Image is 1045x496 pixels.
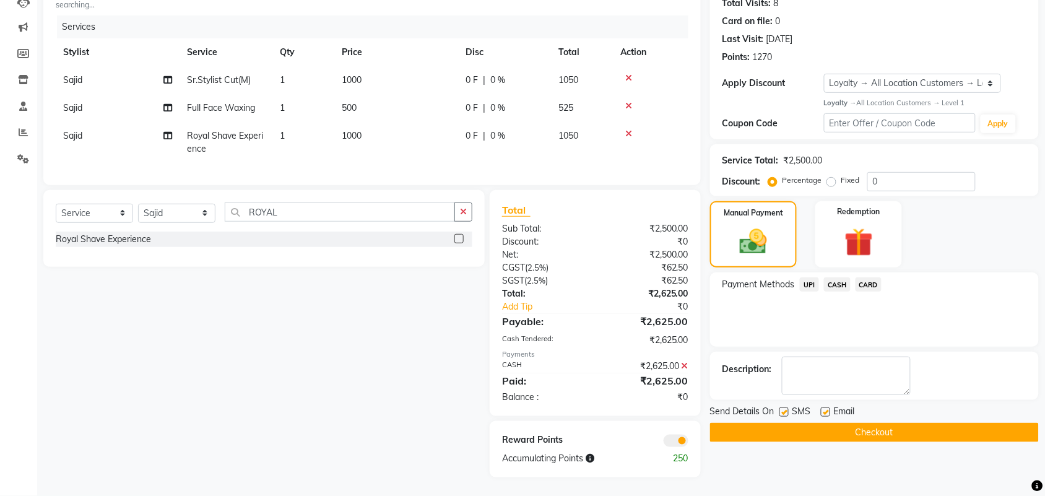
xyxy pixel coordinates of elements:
div: ₹2,625.00 [595,360,698,373]
strong: Loyalty → [824,98,857,107]
button: Checkout [710,423,1039,442]
span: 0 % [490,102,505,115]
label: Percentage [783,175,822,186]
span: Send Details On [710,405,774,420]
div: Royal Shave Experience [56,233,151,246]
span: | [483,129,485,142]
div: Services [57,15,698,38]
span: Sajid [63,130,82,141]
span: Sr.Stylist Cut(M) [187,74,251,85]
span: CGST [502,262,525,273]
span: 1050 [558,130,578,141]
label: Fixed [841,175,860,186]
div: Card on file: [722,15,773,28]
div: ( ) [493,274,596,287]
div: Last Visit: [722,33,764,46]
div: Paid: [493,373,596,388]
span: Payment Methods [722,278,795,291]
div: Points: [722,51,750,64]
span: SMS [792,405,811,420]
div: Total: [493,287,596,300]
div: ₹2,625.00 [595,373,698,388]
div: Accumulating Points [493,452,646,465]
div: Apply Discount [722,77,824,90]
div: ( ) [493,261,596,274]
span: CASH [824,277,851,292]
div: ₹2,500.00 [595,248,698,261]
img: _cash.svg [731,226,776,258]
span: SGST [502,275,524,286]
div: 1270 [753,51,773,64]
span: 525 [558,102,573,113]
div: All Location Customers → Level 1 [824,98,1026,108]
span: 2.5% [527,276,545,285]
th: Disc [458,38,551,66]
div: Description: [722,363,772,376]
div: ₹2,500.00 [595,222,698,235]
div: ₹62.50 [595,261,698,274]
div: ₹0 [612,300,698,313]
span: 1000 [342,74,362,85]
th: Total [551,38,613,66]
span: Royal Shave Experience [187,130,263,154]
span: 2.5% [527,263,546,272]
span: UPI [800,277,819,292]
button: Apply [981,115,1016,133]
label: Redemption [838,206,880,217]
div: ₹2,625.00 [595,314,698,329]
th: Price [334,38,458,66]
div: Reward Points [493,433,596,447]
span: Email [834,405,855,420]
th: Service [180,38,272,66]
span: 1050 [558,74,578,85]
div: ₹0 [595,391,698,404]
div: ₹2,625.00 [595,287,698,300]
div: Discount: [493,235,596,248]
input: Search or Scan [225,202,455,222]
span: Sajid [63,74,82,85]
span: 1000 [342,130,362,141]
span: | [483,74,485,87]
div: Cash Tendered: [493,334,596,347]
div: Discount: [722,175,761,188]
span: CARD [856,277,882,292]
div: [DATE] [766,33,793,46]
div: Payable: [493,314,596,329]
label: Manual Payment [724,207,783,219]
a: Add Tip [493,300,612,313]
span: Sajid [63,102,82,113]
div: Coupon Code [722,117,824,130]
div: Sub Total: [493,222,596,235]
span: 1 [280,74,285,85]
div: ₹0 [595,235,698,248]
th: Action [613,38,688,66]
input: Enter Offer / Coupon Code [824,113,976,133]
span: 0 % [490,74,505,87]
div: Payments [502,349,688,360]
div: ₹2,500.00 [784,154,823,167]
span: 500 [342,102,357,113]
span: 0 % [490,129,505,142]
div: Net: [493,248,596,261]
div: 0 [776,15,781,28]
div: Balance : [493,391,596,404]
div: 250 [646,452,698,465]
span: 1 [280,102,285,113]
span: 0 F [466,102,478,115]
span: | [483,102,485,115]
span: 1 [280,130,285,141]
span: 0 F [466,74,478,87]
div: CASH [493,360,596,373]
div: ₹2,625.00 [595,334,698,347]
span: Total [502,204,531,217]
div: Service Total: [722,154,779,167]
img: _gift.svg [836,225,882,260]
th: Qty [272,38,334,66]
th: Stylist [56,38,180,66]
span: 0 F [466,129,478,142]
div: ₹62.50 [595,274,698,287]
span: Full Face Waxing [187,102,255,113]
